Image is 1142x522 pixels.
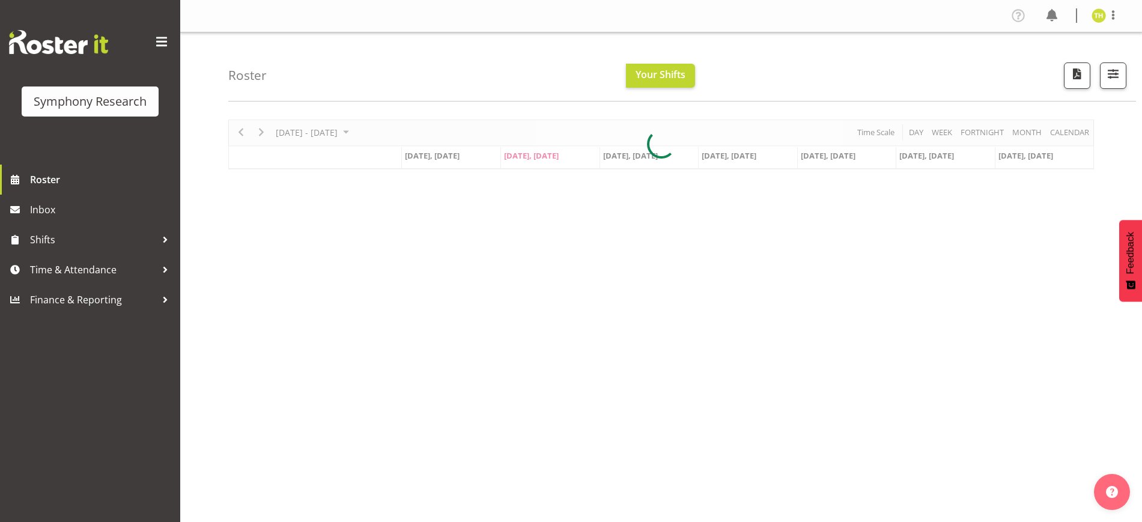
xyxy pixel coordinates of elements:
div: Symphony Research [34,93,147,111]
span: Shifts [30,231,156,249]
span: Feedback [1125,232,1136,274]
button: Your Shifts [626,64,695,88]
img: help-xxl-2.png [1106,486,1118,498]
span: Your Shifts [636,68,685,81]
img: Rosterit website logo [9,30,108,54]
h4: Roster [228,68,267,82]
button: Download a PDF of the roster according to the set date range. [1064,62,1090,89]
span: Finance & Reporting [30,291,156,309]
span: Roster [30,171,174,189]
button: Feedback - Show survey [1119,220,1142,302]
span: Inbox [30,201,174,219]
span: Time & Attendance [30,261,156,279]
img: tristan-healley11868.jpg [1092,8,1106,23]
button: Filter Shifts [1100,62,1126,89]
